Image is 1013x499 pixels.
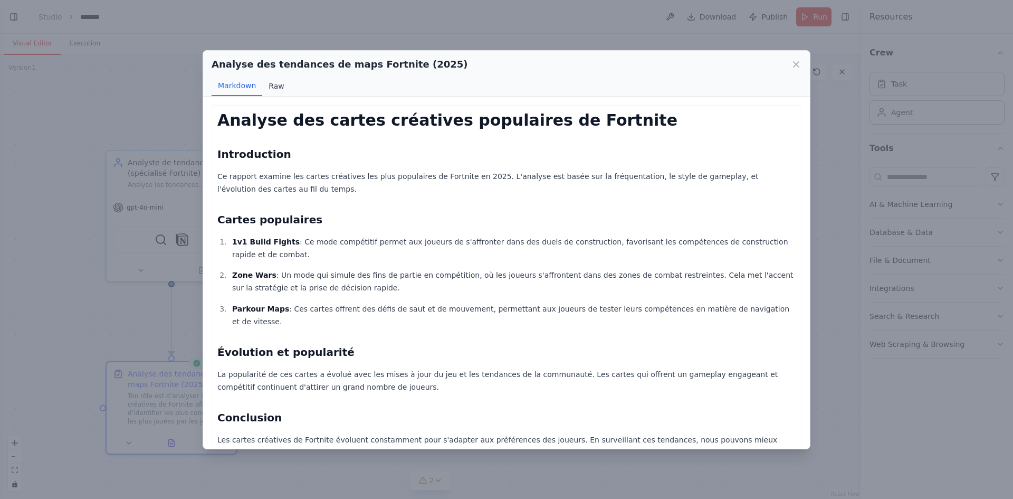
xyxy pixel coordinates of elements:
h1: Analyse des cartes créatives populaires de Fortnite [217,111,796,130]
h2: Cartes populaires [217,212,796,227]
strong: 1v1 Build Fights [232,238,300,246]
p: : Ces cartes offrent des défis de saut et de mouvement, permettant aux joueurs de tester leurs co... [232,303,796,328]
p: : Un mode qui simule des fins de partie en compétition, où les joueurs s'affrontent dans des zone... [232,269,796,294]
strong: Zone Wars [232,271,276,279]
p: Ce rapport examine les cartes créatives les plus populaires de Fortnite en 2025. L'analyse est ba... [217,170,796,195]
strong: Parkour Maps [232,305,289,313]
h2: Analyse des tendances de maps Fortnite (2025) [212,57,468,72]
h2: Conclusion [217,410,796,425]
p: : Ce mode compétitif permet aux joueurs de s'affronter dans des duels de construction, favorisant... [232,236,796,261]
button: Raw [262,76,290,96]
h2: Évolution et popularité [217,345,796,360]
h2: Introduction [217,147,796,162]
p: La popularité de ces cartes a évolué avec les mises à jour du jeu et les tendances de la communau... [217,368,796,393]
p: Les cartes créatives de Fortnite évoluent constamment pour s'adapter aux préférences des joueurs.... [217,434,796,459]
button: Markdown [212,76,262,96]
